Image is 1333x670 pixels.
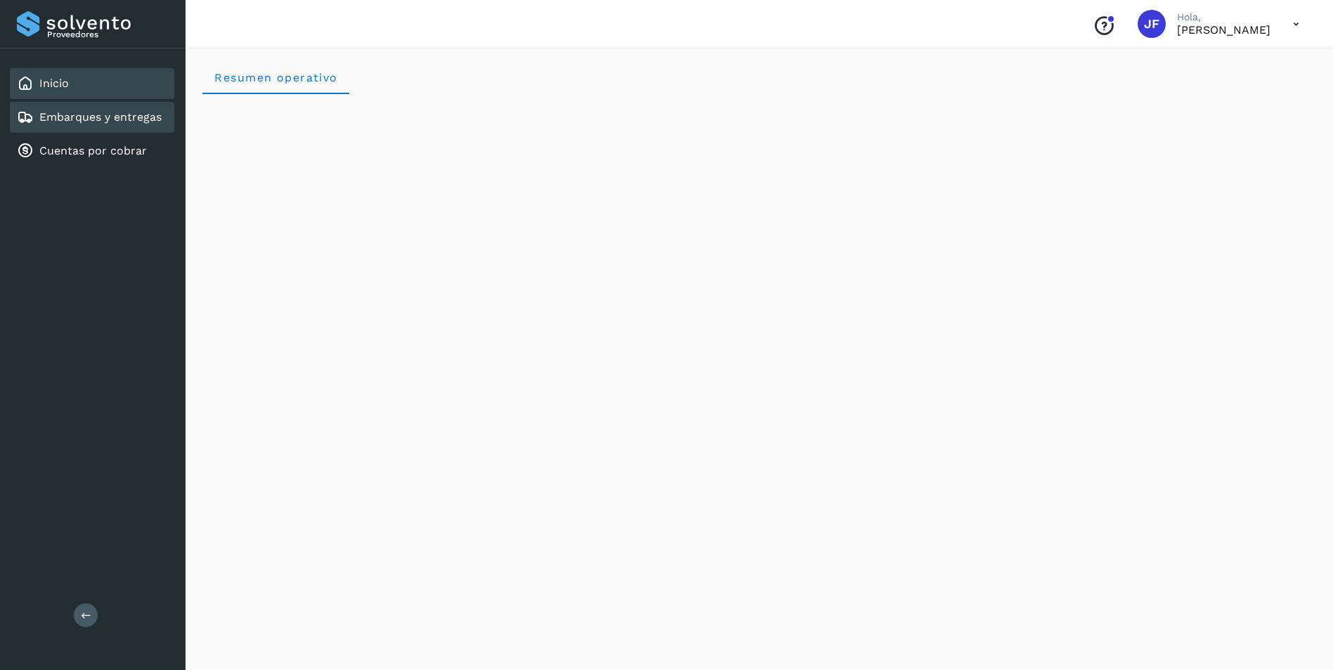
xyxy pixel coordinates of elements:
[39,77,69,90] a: Inicio
[47,29,169,39] p: Proveedores
[10,68,174,99] div: Inicio
[1177,23,1270,37] p: JOSE FUENTES HERNANDEZ
[10,102,174,133] div: Embarques y entregas
[39,144,147,157] a: Cuentas por cobrar
[1177,11,1270,23] p: Hola,
[39,110,162,124] a: Embarques y entregas
[214,71,338,84] span: Resumen operativo
[10,136,174,166] div: Cuentas por cobrar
